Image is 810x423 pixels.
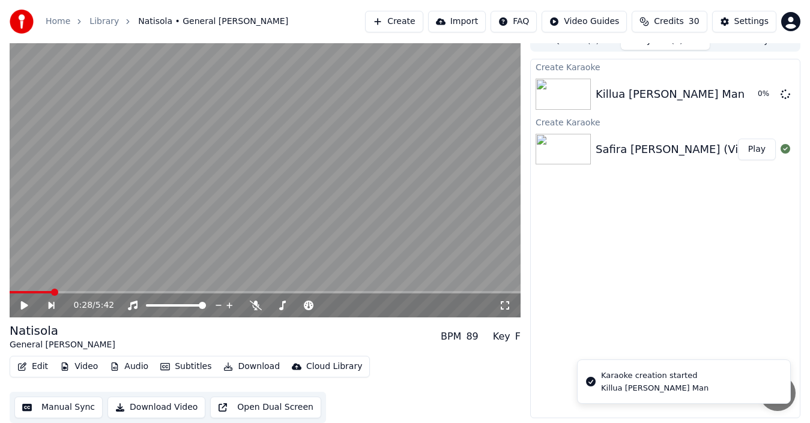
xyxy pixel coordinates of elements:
[210,397,321,418] button: Open Dual Screen
[596,86,745,103] div: Killua [PERSON_NAME] Man
[632,11,707,32] button: Credits30
[428,11,486,32] button: Import
[46,16,288,28] nav: breadcrumb
[46,16,70,28] a: Home
[156,358,216,375] button: Subtitles
[10,339,115,351] div: General [PERSON_NAME]
[689,16,700,28] span: 30
[493,329,510,344] div: Key
[13,358,53,375] button: Edit
[491,11,537,32] button: FAQ
[654,16,683,28] span: Credits
[734,16,769,28] div: Settings
[601,370,709,382] div: Karaoke creation started
[306,361,362,373] div: Cloud Library
[74,299,103,311] div: /
[531,59,800,74] div: Create Karaoke
[89,16,119,28] a: Library
[601,383,709,394] div: Killua [PERSON_NAME] Man
[14,397,103,418] button: Manual Sync
[531,115,800,129] div: Create Karaoke
[542,11,627,32] button: Video Guides
[515,329,521,344] div: F
[55,358,103,375] button: Video
[712,11,776,32] button: Settings
[365,11,423,32] button: Create
[10,322,115,339] div: Natisola
[74,299,92,311] span: 0:28
[219,358,285,375] button: Download
[441,329,461,344] div: BPM
[105,358,153,375] button: Audio
[10,10,34,34] img: youka
[107,397,205,418] button: Download Video
[466,329,478,344] div: 89
[738,139,776,160] button: Play
[758,89,776,99] div: 0 %
[138,16,288,28] span: Natisola • General [PERSON_NAME]
[95,299,114,311] span: 5:42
